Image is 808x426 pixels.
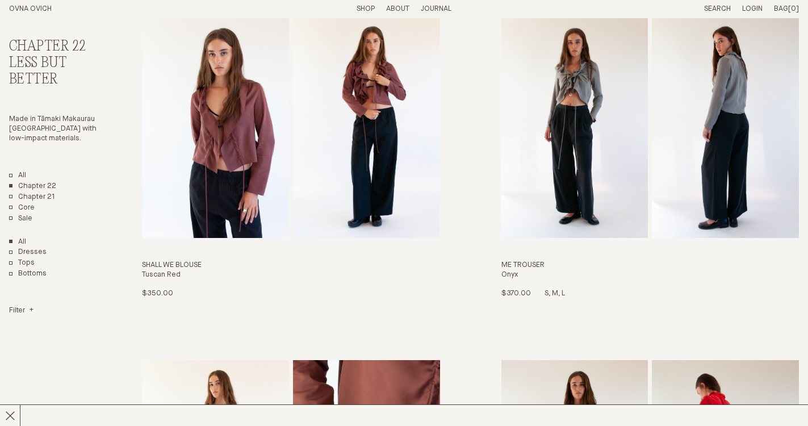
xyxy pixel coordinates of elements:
a: Tops [9,258,35,268]
h2: Chapter 22 [9,39,100,55]
h4: Onyx [501,270,799,280]
a: Show All [9,237,26,247]
h4: Tuscan Red [142,270,439,280]
a: Login [742,5,763,12]
a: Sale [9,214,32,224]
span: $370.00 [501,290,531,297]
img: Me Trouser [501,15,648,238]
a: Chapter 22 [9,182,56,191]
a: Bottoms [9,269,47,279]
summary: About [386,5,409,14]
p: Made in Tāmaki Makaurau [GEOGRAPHIC_DATA] with low-impact materials. [9,115,100,144]
a: Chapter 21 [9,193,55,202]
a: Search [704,5,731,12]
span: L [562,290,565,297]
a: Shop [357,5,375,12]
h3: Shall We Blouse [142,261,439,270]
span: S [545,290,552,297]
span: Bag [774,5,788,12]
span: $350.00 [142,290,173,297]
a: All [9,171,26,181]
span: M [552,290,562,297]
h3: Me Trouser [501,261,799,270]
a: Me Trouser [501,15,799,299]
a: Core [9,203,35,213]
a: Shall We Blouse [142,15,439,299]
a: Home [9,5,52,12]
a: Journal [421,5,451,12]
span: [0] [788,5,799,12]
h3: Less But Better [9,55,100,88]
summary: Filter [9,306,34,316]
a: Dresses [9,248,47,257]
img: Shall We Blouse [142,15,289,238]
